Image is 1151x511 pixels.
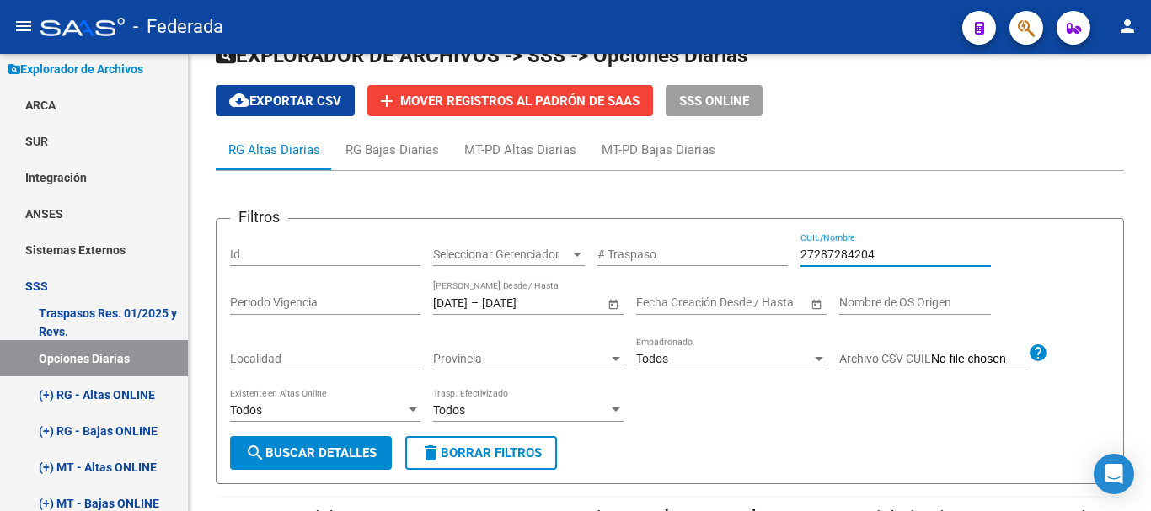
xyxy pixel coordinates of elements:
[931,352,1028,367] input: Archivo CSV CUIL
[420,445,542,460] span: Borrar Filtros
[420,443,441,463] mat-icon: delete
[433,352,608,366] span: Provincia
[433,248,570,262] span: Seleccionar Gerenciador
[230,436,392,470] button: Buscar Detalles
[602,141,715,159] div: MT-PD Bajas Diarias
[216,85,355,116] button: Exportar CSV
[8,60,143,78] span: Explorador de Archivos
[400,93,640,109] span: Mover registros al PADRÓN de SAAS
[133,8,223,45] span: - Federada
[13,16,34,36] mat-icon: menu
[245,443,265,463] mat-icon: search
[230,205,288,229] h3: Filtros
[229,90,249,110] mat-icon: cloud_download
[228,141,320,159] div: RG Altas Diarias
[1028,343,1048,363] mat-icon: help
[839,352,931,365] span: Archivo CSV CUIL
[216,44,747,67] span: EXPLORADOR DE ARCHIVOS -> SSS -> Opciones Diarias
[807,295,825,312] button: Open calendar
[636,352,668,365] span: Todos
[482,295,565,310] input: Fecha fin
[433,403,465,417] span: Todos
[245,445,377,460] span: Buscar Detalles
[1094,454,1134,494] div: Open Intercom Messenger
[229,93,341,109] span: Exportar CSV
[405,436,557,470] button: Borrar Filtros
[679,93,749,109] span: SSS ONLINE
[471,295,479,310] span: –
[377,91,397,111] mat-icon: add
[666,85,763,116] button: SSS ONLINE
[464,141,576,159] div: MT-PD Altas Diarias
[636,295,698,310] input: Fecha inicio
[345,141,439,159] div: RG Bajas Diarias
[712,295,795,310] input: Fecha fin
[1117,16,1138,36] mat-icon: person
[230,403,262,417] span: Todos
[604,295,622,312] button: Open calendar
[433,295,468,310] input: Fecha inicio
[367,85,653,116] button: Mover registros al PADRÓN de SAAS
